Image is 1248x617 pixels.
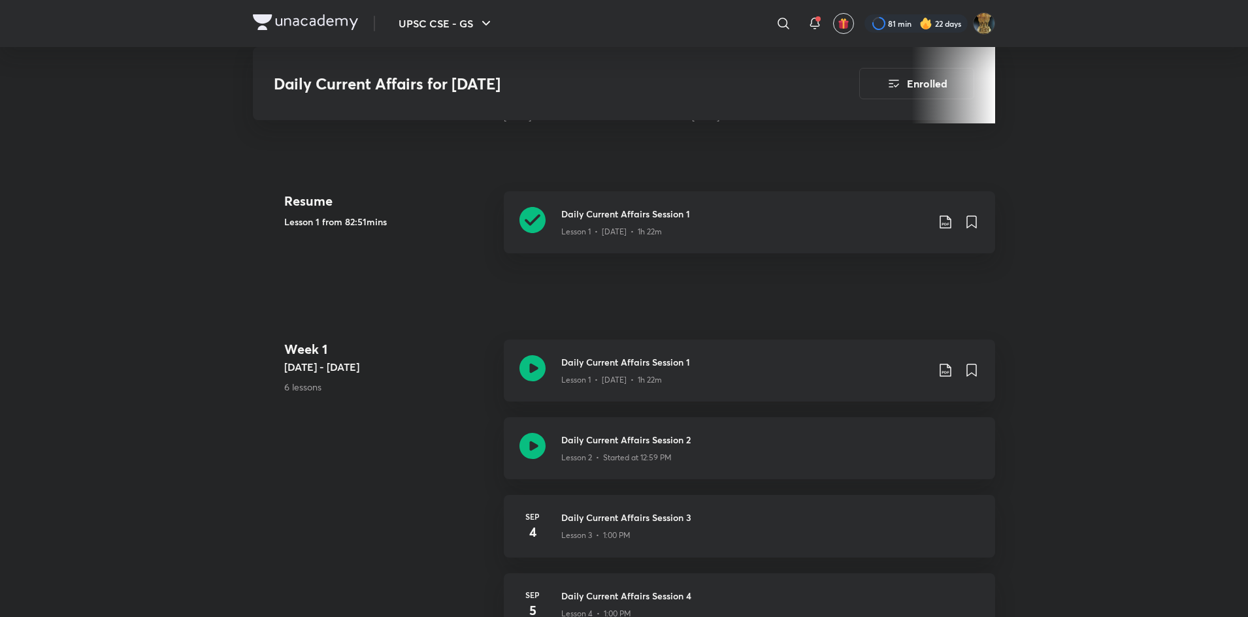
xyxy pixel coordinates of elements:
h3: Daily Current Affairs Session 1 [561,207,927,221]
h6: Sep [519,511,546,522]
button: Enrolled [859,68,974,99]
h3: Daily Current Affairs Session 1 [561,355,927,369]
a: Daily Current Affairs Session 1Lesson 1 • [DATE] • 1h 22m [504,191,995,269]
h4: Resume [284,191,493,211]
h3: Daily Current Affairs Session 4 [561,589,979,603]
h5: Lesson 1 from 82:51mins [284,215,493,229]
a: Sep4Daily Current Affairs Session 3Lesson 3 • 1:00 PM [504,495,995,573]
h4: 4 [519,522,546,542]
img: Company Logo [253,14,358,30]
button: UPSC CSE - GS [391,10,502,37]
h6: Sep [519,589,546,601]
img: avatar [838,18,849,29]
h4: Week 1 [284,340,493,359]
p: Lesson 1 • [DATE] • 1h 22m [561,374,662,386]
a: Daily Current Affairs Session 2Lesson 2 • Started at 12:59 PM [504,417,995,495]
p: Lesson 3 • 1:00 PM [561,530,631,541]
a: Company Logo [253,14,358,33]
h5: [DATE] - [DATE] [284,359,493,375]
a: Daily Current Affairs Session 1Lesson 1 • [DATE] • 1h 22m [504,340,995,417]
img: streak [919,17,932,30]
h3: Daily Current Affairs Session 2 [561,433,979,447]
img: LOVEPREET Gharu [973,12,995,35]
button: avatar [833,13,854,34]
p: Lesson 2 • Started at 12:59 PM [561,452,672,464]
p: 6 lessons [284,380,493,394]
p: Lesson 1 • [DATE] • 1h 22m [561,226,662,238]
h3: Daily Current Affairs for [DATE] [274,74,785,93]
h3: Daily Current Affairs Session 3 [561,511,979,524]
